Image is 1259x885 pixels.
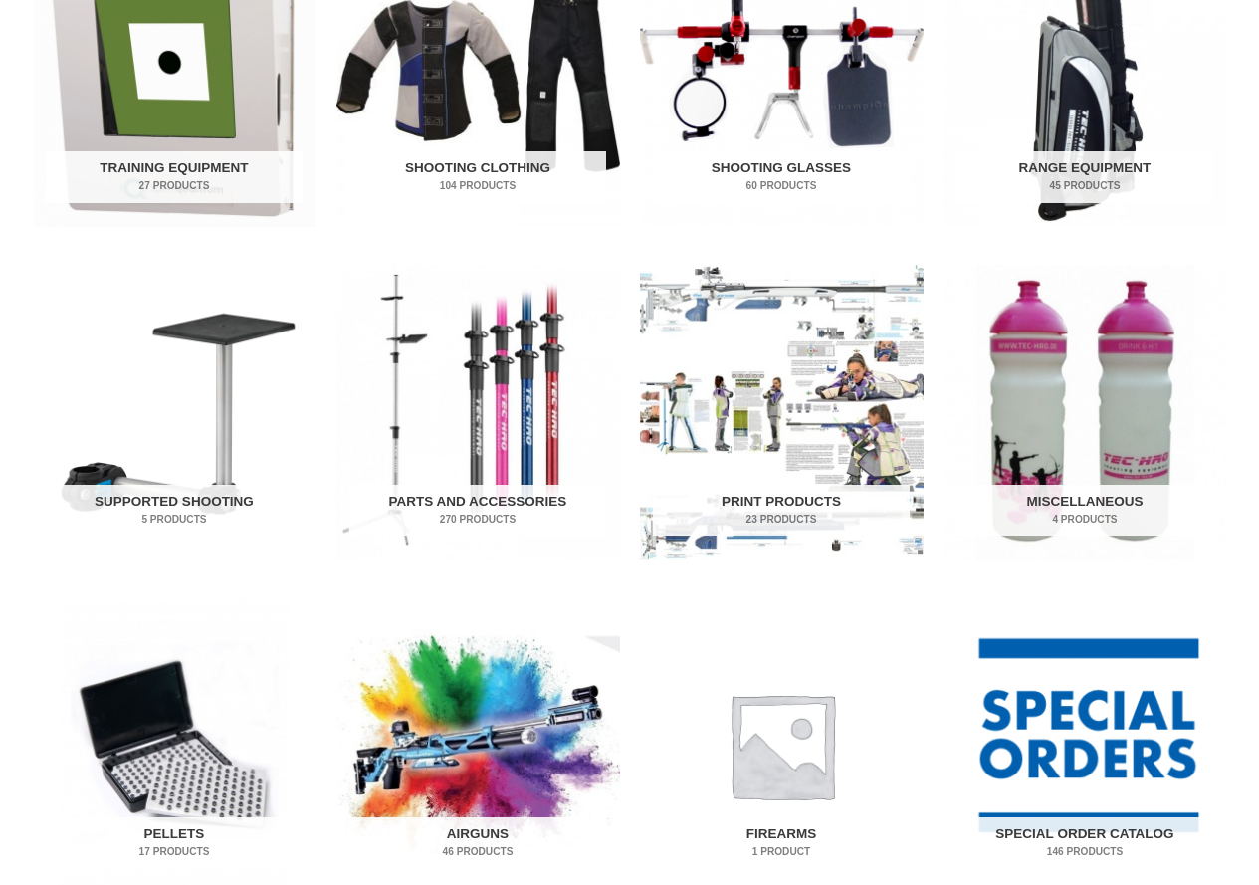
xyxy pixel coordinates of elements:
[349,817,606,869] h2: Airguns
[336,265,620,560] img: Parts and Accessories
[944,265,1227,560] img: Miscellaneous
[349,844,606,859] mark: 46 Products
[956,844,1213,859] mark: 146 Products
[653,512,910,527] mark: 23 Products
[349,151,606,203] h2: Shooting Clothing
[653,178,910,193] mark: 60 Products
[956,817,1213,869] h2: Special Order Catalog
[46,844,303,859] mark: 17 Products
[46,151,303,203] h2: Training Equipment
[653,151,910,203] h2: Shooting Glasses
[956,485,1213,537] h2: Miscellaneous
[944,265,1227,560] a: Visit product category Miscellaneous
[33,265,316,560] img: Supported Shooting
[640,265,924,560] img: Print Products
[956,512,1213,527] mark: 4 Products
[349,178,606,193] mark: 104 Products
[956,178,1213,193] mark: 45 Products
[956,151,1213,203] h2: Range Equipment
[46,512,303,527] mark: 5 Products
[349,485,606,537] h2: Parts and Accessories
[336,265,620,560] a: Visit product category Parts and Accessories
[46,485,303,537] h2: Supported Shooting
[653,485,910,537] h2: Print Products
[640,265,924,560] a: Visit product category Print Products
[653,844,910,859] mark: 1 Product
[46,178,303,193] mark: 27 Products
[33,265,316,560] a: Visit product category Supported Shooting
[349,512,606,527] mark: 270 Products
[653,817,910,869] h2: Firearms
[46,817,303,869] h2: Pellets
